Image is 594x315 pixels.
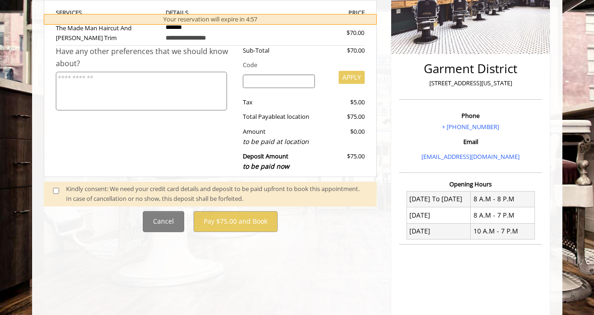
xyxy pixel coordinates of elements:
[236,127,322,147] div: Amount
[407,191,471,207] td: [DATE] To [DATE]
[56,18,159,46] td: The Made Man Haircut And [PERSON_NAME] Trim
[159,7,262,18] th: DETAILS
[262,7,365,18] th: PRICE
[236,97,322,107] div: Tax
[322,151,365,171] div: $75.00
[401,112,540,119] h3: Phone
[322,46,365,55] div: $70.00
[313,28,364,38] div: $70.00
[407,207,471,223] td: [DATE]
[236,112,322,122] div: Total Payable
[79,8,82,17] span: S
[56,7,159,18] th: SERVICE
[243,162,289,171] span: to be paid now
[56,46,236,69] div: Have any other preferences that we should know about?
[471,191,535,207] td: 8 A.M - 8 P.M
[339,71,365,84] button: APPLY
[194,211,278,232] button: Pay $75.00 and Book
[399,181,542,187] h3: Opening Hours
[44,14,377,25] div: Your reservation will expire in 4:57
[322,97,365,107] div: $5.00
[243,152,289,171] b: Deposit Amount
[322,112,365,122] div: $75.00
[243,137,315,147] div: to be paid at location
[471,207,535,223] td: 8 A.M - 7 P.M
[421,152,520,161] a: [EMAIL_ADDRESS][DOMAIN_NAME]
[236,60,365,70] div: Code
[66,184,367,204] div: Kindly consent: We need your credit card details and deposit to be paid upfront to book this appo...
[401,138,540,145] h3: Email
[401,78,540,88] p: [STREET_ADDRESS][US_STATE]
[280,112,309,121] span: at location
[401,62,540,75] h2: Garment District
[322,127,365,147] div: $0.00
[442,123,499,131] a: + [PHONE_NUMBER]
[236,46,322,55] div: Sub-Total
[471,223,535,239] td: 10 A.M - 7 P.M
[407,223,471,239] td: [DATE]
[143,211,184,232] button: Cancel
